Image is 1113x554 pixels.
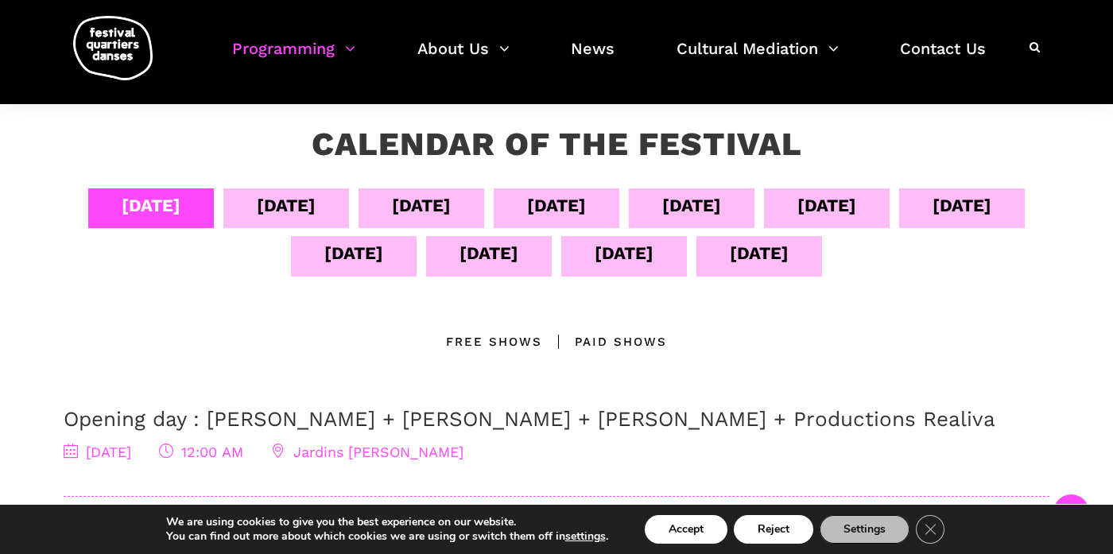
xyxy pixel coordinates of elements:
span: [DATE] [64,444,131,460]
a: Opening day : [PERSON_NAME] + [PERSON_NAME] + [PERSON_NAME] + Productions Realiva [64,407,995,431]
button: Close GDPR Cookie Banner [916,515,944,544]
div: [DATE] [527,192,586,219]
div: [DATE] [392,192,451,219]
p: We are using cookies to give you the best experience on our website. [166,515,608,529]
div: [DATE] [122,192,180,219]
div: [DATE] [933,192,991,219]
div: Free Shows [446,332,542,351]
img: logo-fqd-med [73,16,153,80]
button: settings [565,529,606,544]
div: [DATE] [797,192,856,219]
div: [DATE] [324,239,383,267]
div: [DATE] [730,239,789,267]
div: [DATE] [257,192,316,219]
div: [DATE] [595,239,653,267]
div: Paid shows [542,332,667,351]
p: You can find out more about which cookies we are using or switch them off in . [166,529,608,544]
a: News [571,35,615,82]
div: [DATE] [662,192,721,219]
a: Cultural Mediation [677,35,839,82]
a: Programming [232,35,355,82]
a: About Us [417,35,510,82]
span: Jardins [PERSON_NAME] [271,444,463,460]
button: Accept [645,515,727,544]
div: [DATE] [460,239,518,267]
h3: Calendar of the Festival [312,125,802,165]
button: Reject [734,515,813,544]
button: Settings [820,515,909,544]
a: Contact Us [900,35,986,82]
span: 12:00 AM [159,444,243,460]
